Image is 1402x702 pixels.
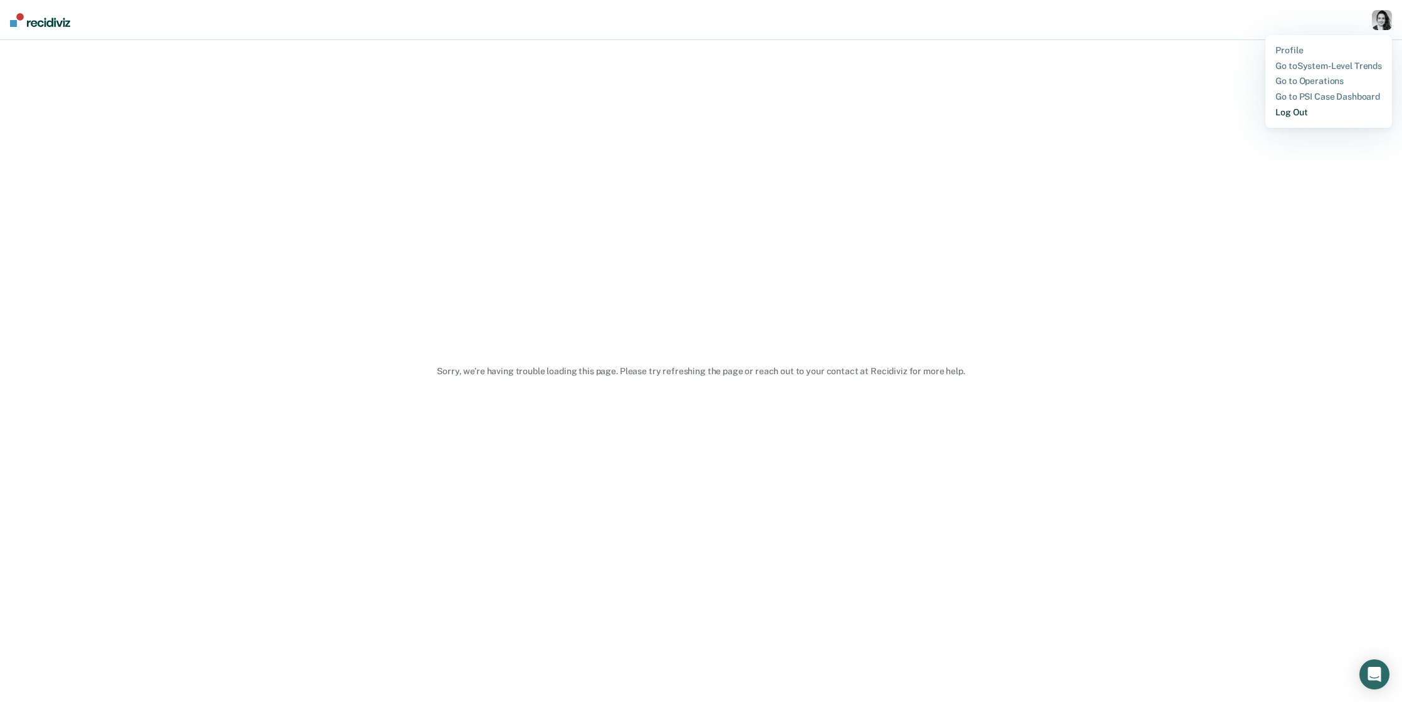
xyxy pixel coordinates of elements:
a: Go to PSI Case Dashboard [1275,92,1382,102]
div: Sorry, we’re having trouble loading this page. Please try refreshing the page or reach out to you... [20,366,1382,377]
a: Go toSystem-Level Trends [1275,61,1382,71]
a: Log Out [1275,107,1382,118]
div: Open Intercom Messenger [1359,659,1389,689]
img: Recidiviz [10,13,70,27]
a: Profile [1275,45,1382,56]
a: Go to Operations [1275,76,1382,86]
